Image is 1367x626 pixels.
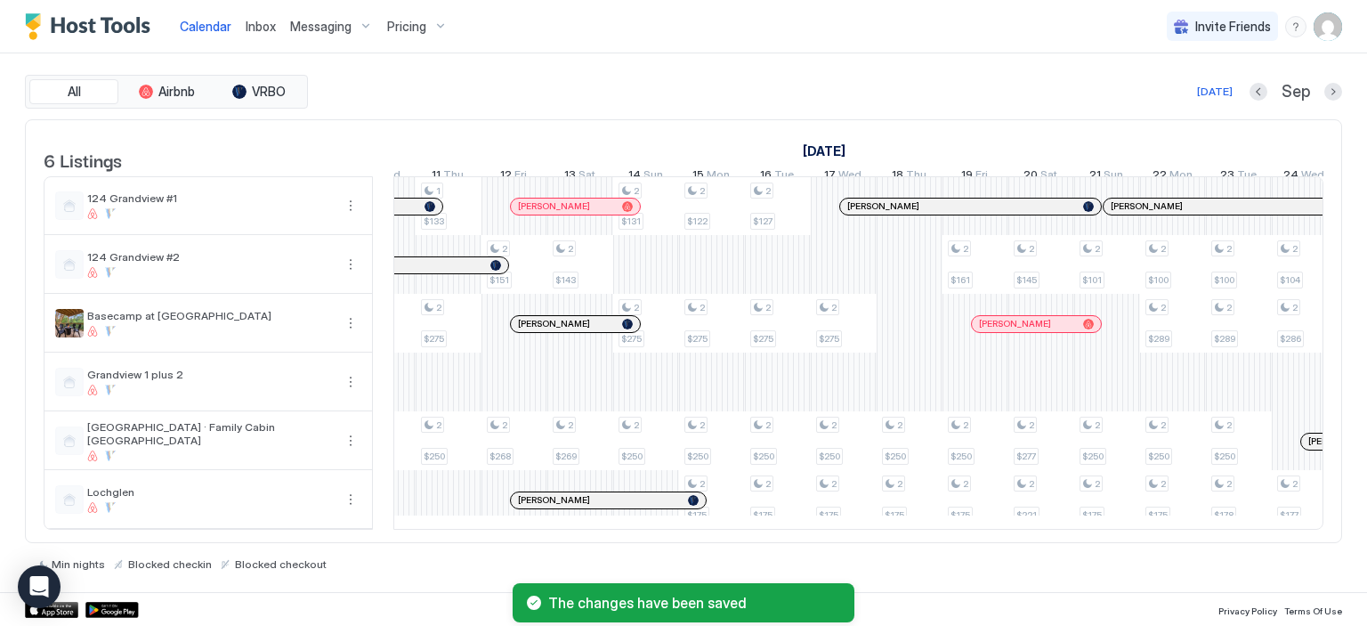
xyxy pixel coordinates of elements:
[707,167,730,186] span: Mon
[436,419,441,431] span: 2
[906,167,926,186] span: Thu
[634,302,639,313] span: 2
[502,419,507,431] span: 2
[885,451,906,462] span: $250
[950,451,972,462] span: $250
[1111,200,1183,212] span: [PERSON_NAME]
[963,478,968,490] span: 2
[692,167,704,186] span: 15
[340,313,361,334] button: More options
[1220,167,1234,186] span: 23
[753,509,772,521] span: $175
[621,451,643,462] span: $250
[1089,167,1101,186] span: 21
[340,195,361,216] div: menu
[424,215,444,227] span: $133
[235,557,327,571] span: Blocked checkout
[340,371,361,393] div: menu
[518,318,590,329] span: [PERSON_NAME]
[961,167,973,186] span: 19
[831,478,837,490] span: 2
[1148,451,1169,462] span: $250
[246,19,276,34] span: Inbox
[1016,451,1036,462] span: $277
[158,84,195,100] span: Airbnb
[957,164,992,190] a: September 19, 2025
[502,243,507,255] span: 2
[838,167,861,186] span: Wed
[634,419,639,431] span: 2
[1148,164,1197,190] a: September 22, 2025
[1324,83,1342,101] button: Next month
[1016,509,1037,521] span: $221
[180,17,231,36] a: Calendar
[765,185,771,197] span: 2
[963,419,968,431] span: 2
[979,318,1051,329] span: [PERSON_NAME]
[518,494,590,506] span: [PERSON_NAME]
[424,333,444,345] span: $275
[518,200,590,212] span: [PERSON_NAME]
[700,302,705,313] span: 2
[1169,167,1193,186] span: Mon
[340,489,361,510] button: More options
[1095,478,1100,490] span: 2
[1016,274,1037,286] span: $145
[756,164,798,190] a: September 16, 2025
[1085,164,1128,190] a: September 21, 2025
[87,309,333,322] span: Basecamp at [GEOGRAPHIC_DATA]
[897,419,902,431] span: 2
[847,200,919,212] span: [PERSON_NAME]
[340,430,361,451] div: menu
[1226,243,1232,255] span: 2
[25,75,308,109] div: tab-group
[824,167,836,186] span: 17
[29,79,118,104] button: All
[246,17,276,36] a: Inbox
[55,309,84,337] div: listing image
[1161,302,1166,313] span: 2
[1285,16,1306,37] div: menu
[1095,419,1100,431] span: 2
[624,164,667,190] a: September 14, 2025
[687,333,708,345] span: $275
[628,167,641,186] span: 14
[564,167,576,186] span: 13
[643,167,663,186] span: Sun
[568,419,573,431] span: 2
[555,274,576,286] span: $143
[1292,478,1298,490] span: 2
[252,84,286,100] span: VRBO
[820,164,866,190] a: September 17, 2025
[340,254,361,275] div: menu
[897,478,902,490] span: 2
[819,333,839,345] span: $275
[1250,83,1267,101] button: Previous month
[700,478,705,490] span: 2
[1216,164,1261,190] a: September 23, 2025
[340,371,361,393] button: More options
[1292,243,1298,255] span: 2
[1023,167,1038,186] span: 20
[634,185,639,197] span: 2
[1214,451,1235,462] span: $250
[87,485,333,499] span: Lochglen
[432,167,441,186] span: 11
[52,557,105,571] span: Min nights
[1214,509,1234,521] span: $178
[340,430,361,451] button: More options
[1226,478,1232,490] span: 2
[1279,164,1329,190] a: September 24, 2025
[1194,81,1235,102] button: [DATE]
[87,250,333,264] span: 124 Grandview #2
[340,313,361,334] div: menu
[774,167,794,186] span: Tue
[1082,274,1102,286] span: $101
[25,13,158,40] a: Host Tools Logo
[489,451,511,462] span: $268
[700,419,705,431] span: 2
[427,164,468,190] a: September 11, 2025
[963,243,968,255] span: 2
[765,478,771,490] span: 2
[1226,302,1232,313] span: 2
